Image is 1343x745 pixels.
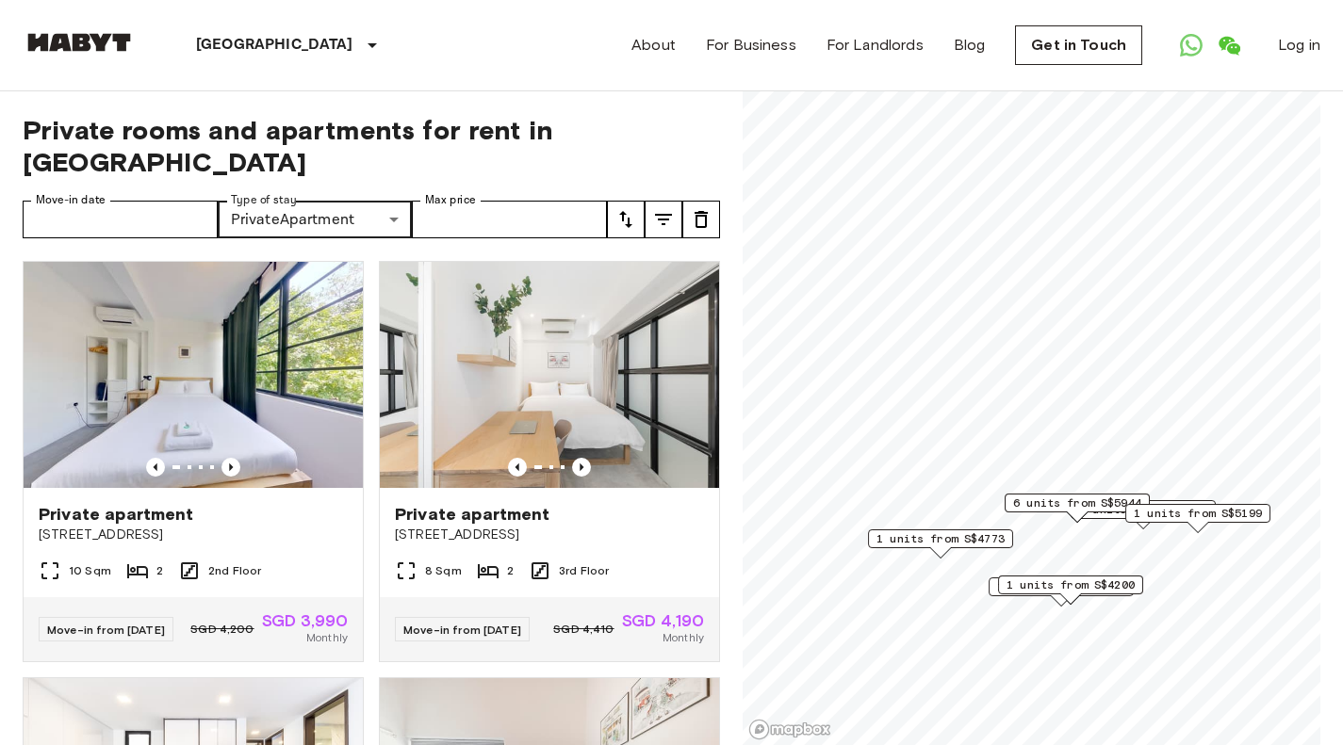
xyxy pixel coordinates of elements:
span: SGD 4,200 [190,621,254,638]
span: [STREET_ADDRESS] [395,526,704,544]
span: 1 units from S$4200 [1007,576,1135,593]
span: Move-in from [DATE] [403,623,521,637]
a: Open WhatsApp [1172,26,1210,64]
span: [STREET_ADDRESS] [39,526,348,544]
a: Open WeChat [1210,26,1248,64]
button: tune [645,201,682,238]
span: 6 units from S$5944 [1013,494,1141,511]
a: For Landlords [827,34,924,57]
span: 1 units from S$4773 [876,530,1005,547]
img: Habyt [23,33,136,52]
a: Marketing picture of unit SG-01-054-006-01Previous imagePrevious imagePrivate apartment[STREET_AD... [23,261,364,662]
span: 2 [507,562,514,579]
span: SGD 3,990 [262,612,348,629]
span: Monthly [306,629,348,646]
div: Map marker [1125,504,1270,533]
label: Move-in date [36,192,106,208]
a: For Business [706,34,796,57]
button: tune [607,201,645,238]
span: 10 Sqm [69,562,111,579]
button: Previous image [508,458,527,477]
span: 2 [156,562,163,579]
span: Move-in from [DATE] [47,623,165,637]
span: 1 units from S$4190 [997,578,1125,595]
div: Map marker [1005,494,1150,523]
span: Private rooms and apartments for rent in [GEOGRAPHIC_DATA] [23,114,720,178]
div: Map marker [989,577,1134,607]
span: Monthly [663,629,704,646]
div: PrivateApartment [218,201,413,238]
span: 8 Sqm [425,562,462,579]
input: Choose date [23,201,218,238]
span: 2nd Floor [208,562,261,579]
button: tune [682,201,720,238]
span: SGD 4,410 [553,621,614,638]
button: Previous image [146,458,165,477]
span: SGD 4,190 [622,612,704,629]
span: 1 units from S$5199 [1134,505,1262,522]
img: Marketing picture of unit SG-01-054-006-01 [24,262,363,488]
a: Mapbox logo [748,719,831,740]
span: 3rd Floor [559,562,609,579]
button: Previous image [572,458,591,477]
span: Private apartment [39,503,194,526]
button: Previous image [221,458,240,477]
a: Marketing picture of unit SG-01-059-002-01Previous imagePrevious imagePrivate apartment[STREET_AD... [379,261,720,662]
span: 1 units from S$4841 [1079,501,1207,518]
div: Map marker [1071,500,1216,529]
div: Map marker [998,575,1143,605]
a: About [631,34,676,57]
span: Private apartment [395,503,550,526]
a: Get in Touch [1015,25,1142,65]
p: [GEOGRAPHIC_DATA] [196,34,353,57]
a: Blog [954,34,986,57]
div: Map marker [868,529,1013,559]
img: Marketing picture of unit SG-01-059-002-01 [380,262,719,488]
label: Max price [425,192,476,208]
label: Type of stay [231,192,297,208]
a: Log in [1278,34,1320,57]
